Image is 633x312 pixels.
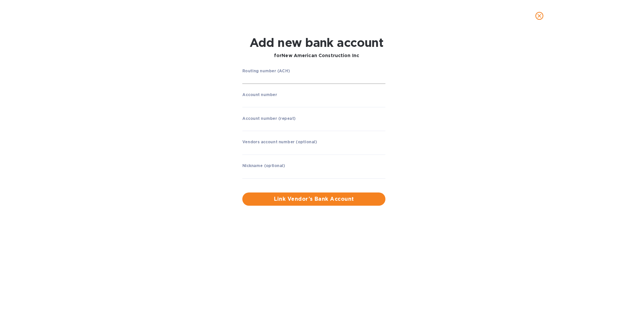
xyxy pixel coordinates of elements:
label: Account number [242,93,277,97]
b: for New American Construction Inc [274,53,359,58]
button: Link Vendor’s Bank Account [242,192,385,206]
h1: Add new bank account [250,36,384,50]
label: Account number (repeat) [242,117,296,121]
span: Link Vendor’s Bank Account [248,195,380,203]
label: Routing number (ACH) [242,69,290,73]
button: close [531,8,547,24]
label: Vendors account number (optional) [242,140,317,144]
label: Nickname (optional) [242,164,285,168]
